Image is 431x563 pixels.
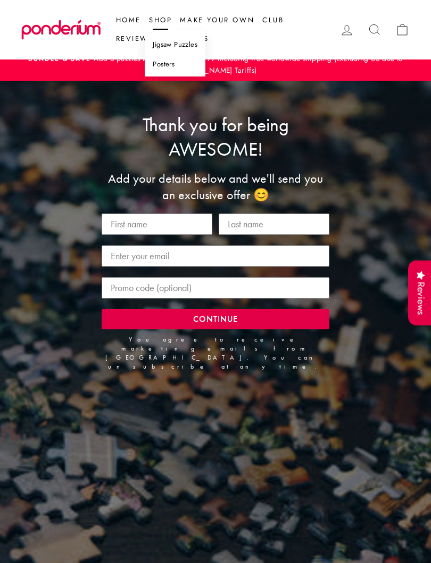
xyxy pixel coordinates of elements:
[176,11,259,30] a: Make Your Own
[259,11,288,30] a: Club
[219,214,329,235] input: Last name
[102,277,329,298] input: Promo code (optional)
[108,170,323,203] span: Add your details below and we'll send you an exclusive offer 😊
[24,53,407,76] a: Bundle & SaveAdd 3 puzzles to the cart for just $99 including free worldwide shipping (Excluding ...
[21,20,101,40] img: Ponderium
[408,260,431,326] div: Reviews
[91,53,402,75] span: Add 3 puzzles to the cart for just $99 including free worldwide shipping (Excluding US due to [PE...
[102,214,212,235] input: First name
[145,11,176,30] a: Shop
[112,11,145,30] a: Home
[145,55,205,74] a: Posters
[112,30,158,49] a: Reviews
[102,245,329,267] input: Enter your email
[105,335,326,371] span: You agree to receive marketing emails from [GEOGRAPHIC_DATA]. You can unsubscribe at any time.
[145,35,205,55] a: Jigsaw Puzzles
[143,113,289,161] span: Thank you for being AWESOME!
[106,11,333,49] ul: Primary
[102,309,329,329] button: CONTINUE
